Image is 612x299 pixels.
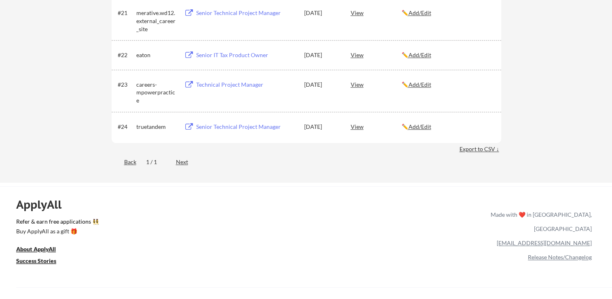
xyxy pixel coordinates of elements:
div: [DATE] [304,9,340,17]
div: View [351,5,402,20]
div: Technical Project Manager [196,81,296,89]
div: View [351,77,402,92]
div: Made with ❤️ in [GEOGRAPHIC_DATA], [GEOGRAPHIC_DATA] [487,207,592,236]
div: #23 [118,81,133,89]
div: #22 [118,51,133,59]
div: ✏️ [402,81,494,89]
u: Add/Edit [409,51,431,58]
a: Release Notes/Changelog [528,254,592,261]
div: #24 [118,123,133,131]
div: careers-mpowerpractice [136,81,177,105]
a: Success Stories [16,257,67,267]
div: [DATE] [304,51,340,59]
div: [DATE] [304,81,340,89]
u: Add/Edit [409,81,431,88]
u: Add/Edit [409,123,431,130]
div: Buy ApplyAll as a gift 🎁 [16,229,97,234]
div: ✏️ [402,123,494,131]
div: Senior Technical Project Manager [196,9,296,17]
div: Back [112,158,136,166]
a: Buy ApplyAll as a gift 🎁 [16,227,97,237]
u: About ApplyAll [16,246,56,252]
div: merative.wd12.external_career_site [136,9,177,33]
div: Next [176,158,197,166]
div: ✏️ [402,51,494,59]
a: [EMAIL_ADDRESS][DOMAIN_NAME] [497,239,592,246]
div: #21 [118,9,133,17]
div: View [351,47,402,62]
div: ✏️ [402,9,494,17]
a: About ApplyAll [16,245,67,255]
div: truetandem [136,123,177,131]
a: Refer & earn free applications 👯‍♀️ [16,219,322,227]
div: ApplyAll [16,198,71,211]
div: Export to CSV ↓ [460,145,501,153]
div: Senior Technical Project Manager [196,123,296,131]
div: Senior IT Tax Product Owner [196,51,296,59]
u: Success Stories [16,257,56,264]
div: View [351,119,402,134]
div: 1 / 1 [146,158,166,166]
u: Add/Edit [409,9,431,16]
div: eaton [136,51,177,59]
div: [DATE] [304,123,340,131]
